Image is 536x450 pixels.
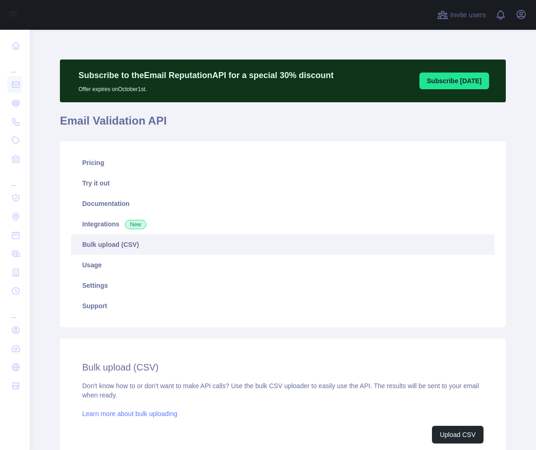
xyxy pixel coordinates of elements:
a: Learn more about bulk uploading [82,410,177,417]
a: Integrations New [71,214,495,234]
div: ... [7,301,22,320]
p: Offer expires on October 1st. [78,82,333,93]
button: Subscribe [DATE] [419,73,489,89]
a: Pricing [71,152,495,173]
a: Documentation [71,193,495,214]
span: Invite users [450,10,486,20]
h2: Bulk upload (CSV) [82,361,484,374]
a: Try it out [71,173,495,193]
a: Support [71,296,495,316]
a: Usage [71,255,495,275]
div: ... [7,56,22,74]
button: Upload CSV [432,426,484,443]
h1: Email Validation API [60,113,506,136]
button: Invite users [435,7,488,22]
div: ... [7,169,22,188]
a: Settings [71,275,495,296]
a: Bulk upload (CSV) [71,234,495,255]
span: New [125,220,146,229]
p: Subscribe to the Email Reputation API for a special 30 % discount [78,69,333,82]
